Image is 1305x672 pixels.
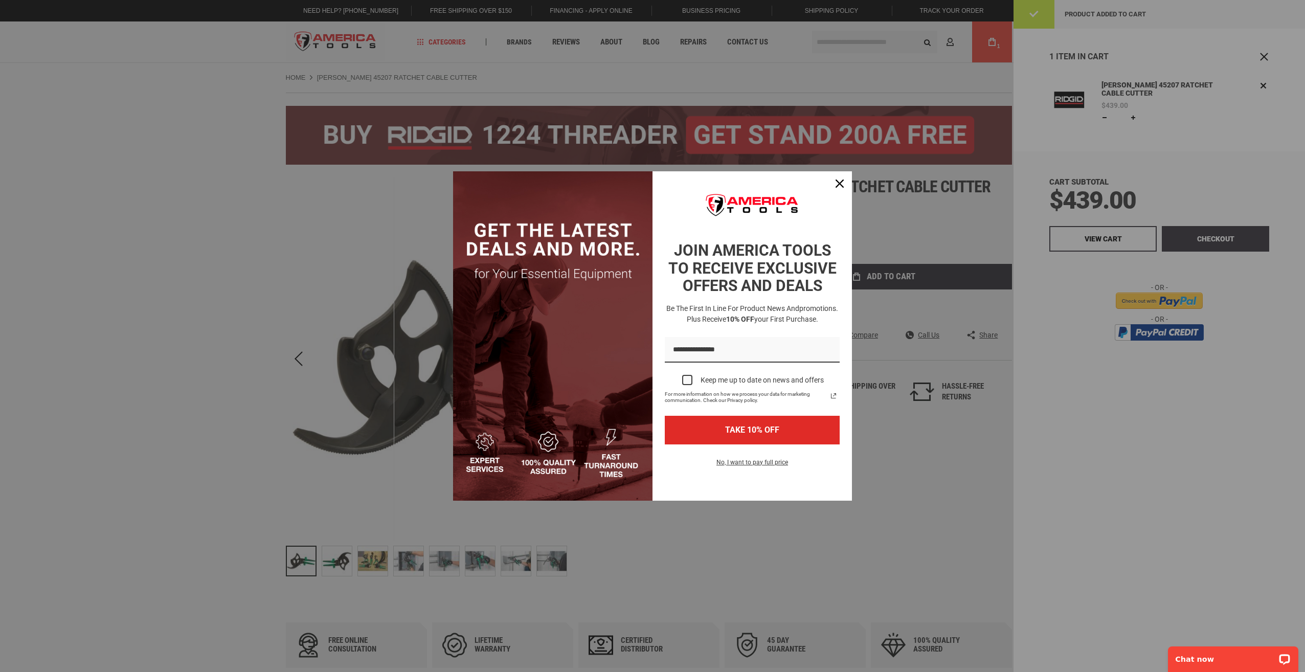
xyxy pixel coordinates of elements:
[827,390,840,402] a: Read our Privacy Policy
[836,180,844,188] svg: close icon
[687,304,839,323] span: promotions. Plus receive your first purchase.
[701,376,824,385] div: Keep me up to date on news and offers
[665,416,840,444] button: TAKE 10% OFF
[1161,640,1305,672] iframe: LiveChat chat widget
[827,390,840,402] svg: link icon
[663,303,842,325] h3: Be the first in line for product news and
[827,171,852,196] button: Close
[668,241,837,295] strong: JOIN AMERICA TOOLS TO RECEIVE EXCLUSIVE OFFERS AND DEALS
[665,337,840,363] input: Email field
[726,315,754,323] strong: 10% OFF
[708,457,796,474] button: No, I want to pay full price
[665,391,827,404] span: For more information on how we process your data for marketing communication. Check our Privacy p...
